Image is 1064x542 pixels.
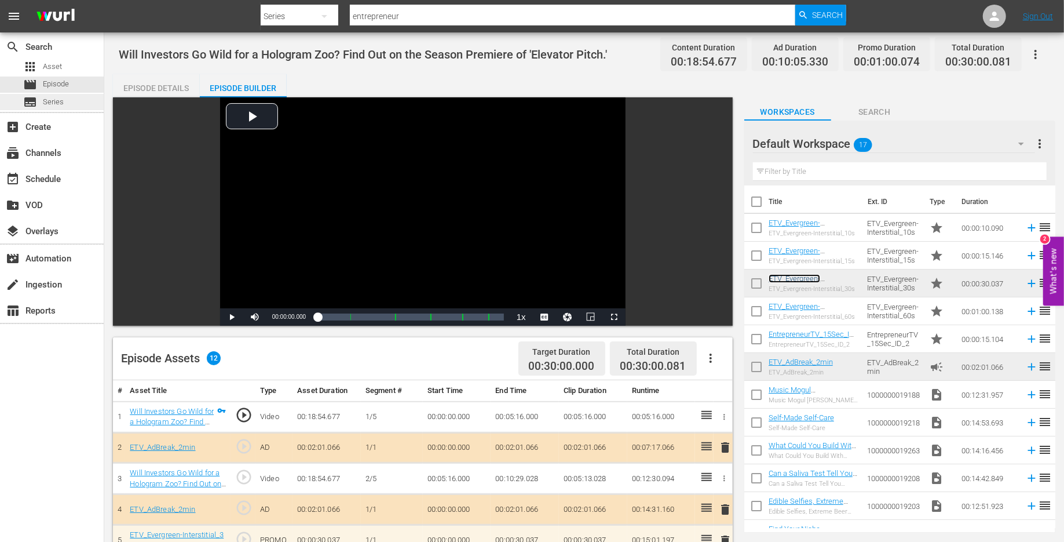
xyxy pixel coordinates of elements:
[235,438,253,455] span: play_circle_outline
[862,492,925,520] td: 1000000019203
[6,146,20,160] span: Channels
[769,525,820,533] a: Find Your Niche
[200,74,287,97] button: Episode Builder
[762,56,828,69] span: 00:10:05.330
[769,341,858,348] div: EntrepreneurTV_15Sec_ID_2
[753,128,1035,160] div: Default Workspace
[220,97,626,326] div: Video Player
[255,432,292,463] td: AD
[769,285,858,293] div: ETV_Evergreen-Interstitial_30s
[255,494,292,525] td: AD
[23,60,37,74] span: Asset
[620,359,686,373] span: 00:30:00.081
[862,325,925,353] td: EntrepreneurTV_15Sec_ID_2
[1033,137,1047,151] span: more_vert
[718,441,732,454] span: delete
[113,463,125,494] td: 3
[559,401,627,432] td: 00:05:16.000
[862,436,925,464] td: 1000000019263
[769,302,825,319] a: ETV_Evergreen-Interstitial_60s
[6,252,20,265] span: Automation
[769,185,861,218] th: Title
[957,242,1021,270] td: 00:00:15.146
[292,380,361,402] th: Asset Duration
[1038,526,1052,540] span: reorder
[113,74,200,102] div: Episode Details
[317,314,504,321] div: Progress Bar
[361,463,423,494] td: 2/5
[769,385,846,412] a: Music Mogul [PERSON_NAME] Drops Business & Life Keys
[491,494,559,525] td: 00:02:01.066
[1025,444,1038,457] svg: Add to Episode
[1025,277,1038,290] svg: Add to Episode
[559,380,627,402] th: Clip Duration
[559,463,627,494] td: 00:05:13.028
[744,105,831,119] span: Workspaces
[769,219,825,236] a: ETV_Evergreen-Interstitial_10s
[220,308,243,326] button: Play
[292,463,361,494] td: 00:18:54.677
[1025,361,1038,373] svg: Add to Episode
[361,432,423,463] td: 1/1
[529,360,595,373] span: 00:30:00.000
[769,230,858,237] div: ETV_Evergreen-Interstitial_10s
[1025,416,1038,429] svg: Add to Episode
[255,463,292,494] td: Video
[930,332,944,346] span: Promo
[113,401,125,432] td: 1
[23,95,37,109] span: Series
[130,443,195,452] a: ETV_AdBreak_2min
[130,505,195,514] a: ETV_AdBreak_2min
[6,278,20,292] span: Ingestion
[930,416,944,430] span: Video
[930,499,944,513] span: Video
[491,463,559,494] td: 00:10:29.028
[957,214,1021,242] td: 00:00:10.090
[862,353,925,381] td: ETV_AdBreak_2min
[930,471,944,485] span: Video
[292,432,361,463] td: 00:02:01.066
[957,353,1021,381] td: 00:02:01.066
[930,249,944,263] span: Promo
[119,48,607,61] span: Will Investors Go Wild for a Hologram Zoo? Find Out on the Season Premiere of 'Elevator Pitch.'
[769,469,857,486] a: Can a Saliva Test Tell You Whether He's the One?
[862,297,925,325] td: ETV_Evergreen-Interstitial_60s
[812,5,843,26] span: Search
[718,501,732,518] button: delete
[235,499,253,516] span: play_circle_outline
[862,409,925,436] td: 1000000019218
[1025,221,1038,234] svg: Add to Episode
[769,257,858,265] div: ETV_Evergreen-Interstitial_15s
[6,304,20,318] span: Reports
[272,314,306,320] span: 00:00:00.000
[510,308,533,326] button: Playback Rate
[769,508,858,515] div: Edible Selfies, Extreme Beer Pong and More!
[769,330,858,347] a: EntrepreneurTV_15Sec_ID_2
[1038,387,1052,401] span: reorder
[235,468,253,486] span: play_circle_outline
[769,452,858,460] div: What Could You Build With Another $500,000?
[491,380,559,402] th: End Time
[1025,500,1038,512] svg: Add to Episode
[957,297,1021,325] td: 00:01:00.138
[6,40,20,54] span: Search
[113,74,200,97] button: Episode Details
[930,277,944,290] span: Promo
[862,381,925,409] td: 1000000019188
[923,185,955,218] th: Type
[1025,333,1038,345] svg: Add to Episode
[762,39,828,56] div: Ad Duration
[6,198,20,212] span: VOD
[1025,388,1038,401] svg: Add to Episode
[930,443,944,457] span: Video
[255,401,292,432] td: Video
[423,401,491,432] td: 00:00:00.000
[1038,220,1052,234] span: reorder
[769,413,834,422] a: Self-Made Self-Care
[769,397,858,404] div: Music Mogul [PERSON_NAME] Drops Business & Life Keys
[769,369,833,376] div: ETV_AdBreak_2min
[627,432,696,463] td: 00:07:17.066
[130,468,225,510] a: Will Investors Go Wild for a Hologram Zoo? Find Out on the Season Premiere of 'Elevator Pitch.' (...
[1038,415,1052,429] span: reorder
[930,304,944,318] span: Promo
